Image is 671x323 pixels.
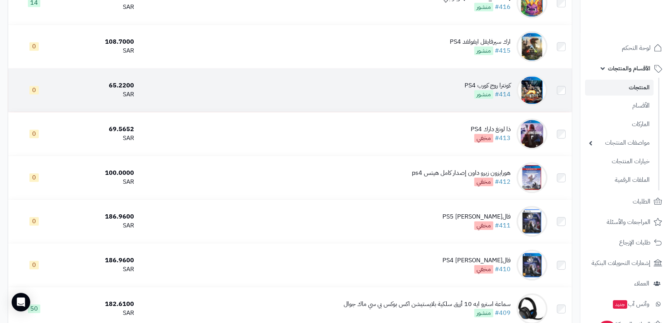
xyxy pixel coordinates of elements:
div: كونترا روج كورب PS4 [465,81,511,90]
div: فال[PERSON_NAME] PS5 [442,212,511,221]
a: وآتس آبجديد [585,295,666,313]
span: 0 [29,130,39,138]
span: وآتس آب [612,299,649,309]
span: منشور [474,90,493,99]
div: ذا لونغ دارك PS4 [471,125,511,134]
a: #409 [495,308,511,318]
a: المنتجات [585,80,654,96]
span: مخفي [474,265,493,273]
span: منشور [474,309,493,317]
a: الطلبات [585,192,666,211]
div: Open Intercom Messenger [12,293,30,311]
a: العملاء [585,274,666,293]
span: طلبات الإرجاع [619,237,650,248]
div: 100.0000 [63,169,134,178]
img: فالكيري إليسيوم PS4 [516,250,547,280]
img: فالكيري إليسيوم PS5 [516,206,547,237]
a: الأقسام [585,97,654,114]
a: الماركات [585,116,654,133]
span: 0 [29,217,39,226]
div: SAR [63,3,134,12]
span: منشور [474,3,493,11]
span: الطلبات [633,196,650,207]
img: كونترا روج كورب PS4 [516,75,547,106]
span: 0 [29,42,39,51]
a: #415 [495,46,511,55]
a: المراجعات والأسئلة [585,213,666,231]
span: مخفي [474,134,493,142]
span: لوحة التحكم [622,43,650,53]
span: المراجعات والأسئلة [607,217,650,227]
a: #412 [495,177,511,186]
span: جديد [613,300,627,309]
span: مخفي [474,178,493,186]
span: مخفي [474,221,493,230]
img: ارك سيرفايفل ايفولفد PS4 [516,31,547,62]
div: 65.2200 [63,81,134,90]
a: خيارات المنتجات [585,153,654,170]
span: إشعارات التحويلات البنكية [592,258,650,268]
div: 69.5652 [63,125,134,134]
a: الملفات الرقمية [585,172,654,188]
span: 0 [29,173,39,182]
span: منشور [474,46,493,55]
div: 182.6100 [63,300,134,309]
a: #410 [495,265,511,274]
img: هورايزون زيرو داون إصدار كامل هيتس ps4 [516,162,547,193]
a: #416 [495,2,511,12]
a: مواصفات المنتجات [585,135,654,151]
img: ذا لونغ دارك PS4 [516,118,547,149]
a: طلبات الإرجاع [585,233,666,252]
div: هورايزون زيرو داون إصدار كامل هيتس ps4 [412,169,511,178]
div: SAR [63,178,134,186]
span: 50 [28,304,40,313]
div: 186.9600 [63,256,134,265]
span: 0 [29,261,39,269]
a: #411 [495,221,511,230]
span: 0 [29,86,39,94]
a: إشعارات التحويلات البنكية [585,254,666,272]
a: #413 [495,133,511,143]
a: #414 [495,90,511,99]
a: لوحة التحكم [585,39,666,57]
div: SAR [63,309,134,318]
div: سماعة استرو ايه 10 أزرق سلكية بلايستيشن اكس بوكس بي سي ماك جوال [344,300,511,309]
div: SAR [63,134,134,143]
div: SAR [63,265,134,274]
div: فال[PERSON_NAME] PS4 [442,256,511,265]
div: 186.9600 [63,212,134,221]
div: SAR [63,46,134,55]
span: العملاء [634,278,649,289]
div: SAR [63,221,134,230]
div: SAR [63,90,134,99]
div: ارك سيرفايفل ايفولفد PS4 [450,38,511,46]
span: الأقسام والمنتجات [608,63,650,74]
div: 108.7000 [63,38,134,46]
